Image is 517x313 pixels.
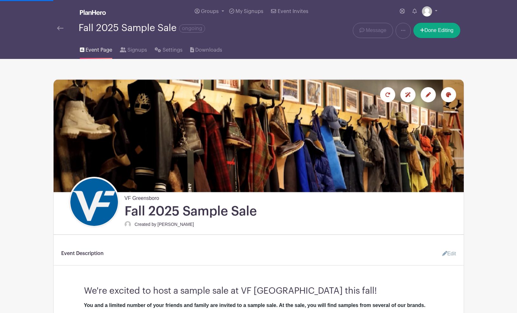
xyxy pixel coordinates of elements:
[79,23,205,33] div: Fall 2025 Sample Sale
[179,24,205,33] span: ongoing
[84,303,426,308] strong: You and a limited number of your friends and family are invited to a sample sale. At the sale, yo...
[201,9,219,14] span: Groups
[366,27,386,34] span: Message
[127,46,147,54] span: Signups
[190,39,222,59] a: Downloads
[135,222,194,227] small: Created by [PERSON_NAME]
[70,178,118,226] img: VF_Icon_FullColor_CMYK-small.png
[80,39,112,59] a: Event Page
[125,192,159,202] span: VF Greensboro
[86,46,112,54] span: Event Page
[80,10,106,15] img: logo_white-6c42ec7e38ccf1d336a20a19083b03d10ae64f83f12c07503d8b9e83406b4c7d.svg
[163,46,183,54] span: Settings
[278,9,308,14] span: Event Invites
[125,221,131,227] img: default-ce2991bfa6775e67f084385cd625a349d9dcbb7a52a09fb2fda1e96e2d18dcdb.png
[57,26,63,30] img: back-arrow-29a5d9b10d5bd6ae65dc969a981735edf675c4d7a1fe02e03b50dbd4ba3cdb55.svg
[84,281,433,297] h3: We're excited to host a sample sale at VF [GEOGRAPHIC_DATA] this fall!
[422,6,432,16] img: default-ce2991bfa6775e67f084385cd625a349d9dcbb7a52a09fb2fda1e96e2d18dcdb.png
[155,39,182,59] a: Settings
[61,251,104,257] h6: Event Description
[195,46,222,54] span: Downloads
[120,39,147,59] a: Signups
[54,80,464,192] img: Sample%20Sale.png
[236,9,263,14] span: My Signups
[437,247,456,260] a: Edit
[353,23,393,38] a: Message
[413,23,460,38] a: Done Editing
[125,203,257,219] h1: Fall 2025 Sample Sale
